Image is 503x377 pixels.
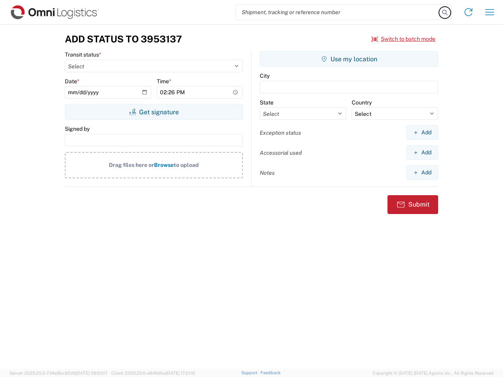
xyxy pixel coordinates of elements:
[65,78,79,85] label: Date
[406,165,438,180] button: Add
[387,195,438,214] button: Submit
[260,72,270,79] label: City
[65,104,243,120] button: Get signature
[76,371,108,375] span: [DATE] 09:51:07
[65,33,182,45] h3: Add Status to 3953137
[406,125,438,140] button: Add
[157,78,171,85] label: Time
[373,370,494,377] span: Copyright © [DATE]-[DATE] Agistix Inc., All Rights Reserved
[406,145,438,160] button: Add
[111,371,195,375] span: Client: 2025.20.0-e640dba
[371,33,435,46] button: Switch to batch mode
[65,51,101,58] label: Transit status
[236,5,439,20] input: Shipment, tracking or reference number
[260,149,302,156] label: Accessorial used
[260,51,438,67] button: Use my location
[9,371,108,375] span: Server: 2025.20.0-734e5bc92d9
[241,370,261,375] a: Support
[154,162,174,168] span: Browse
[261,370,281,375] a: Feedback
[260,169,275,176] label: Notes
[109,162,154,168] span: Drag files here or
[260,129,301,136] label: Exception status
[166,371,195,375] span: [DATE] 17:21:12
[352,99,372,106] label: Country
[174,162,199,168] span: to upload
[65,125,90,132] label: Signed by
[260,99,274,106] label: State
